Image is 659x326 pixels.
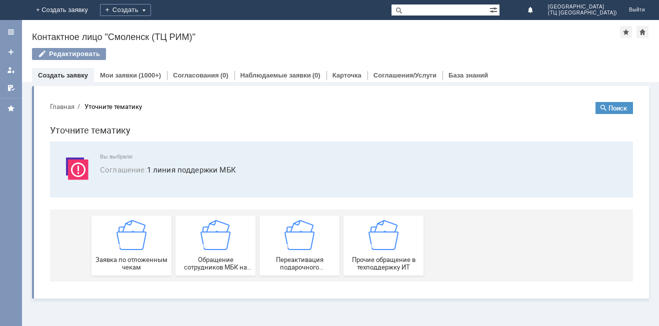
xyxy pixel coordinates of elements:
span: [GEOGRAPHIC_DATA] [548,4,617,10]
div: Контактное лицо "Смоленск (ТЦ РИМ)" [32,32,620,42]
button: Поиск [553,8,591,20]
img: getfafe0041f1c547558d014b707d1d9f05 [158,126,188,156]
div: (1000+) [138,71,161,79]
a: Мои согласования [3,80,19,96]
img: getfafe0041f1c547558d014b707d1d9f05 [326,126,356,156]
a: Прочие обращение в техподдержку ИТ [301,121,381,181]
span: Расширенный поиск [489,4,499,14]
a: База знаний [448,71,488,79]
a: Мои заявки [100,71,137,79]
div: Сделать домашней страницей [636,26,648,38]
button: Обращение сотрудников МБК на недоступность тех. поддержки [133,121,213,181]
span: 1 линия поддержки МБК [58,70,579,81]
a: Создать заявку [38,71,88,79]
a: Мои заявки [3,62,19,78]
a: Соглашения/Услуги [373,71,436,79]
span: Соглашение : [58,70,105,80]
img: getfafe0041f1c547558d014b707d1d9f05 [242,126,272,156]
h1: Уточните тематику [8,29,591,43]
img: svg%3E [20,59,50,89]
div: Уточните тематику [42,9,100,16]
button: Главная [8,8,32,17]
a: Переактивация подарочного сертификата [217,121,297,181]
div: (0) [220,71,228,79]
button: Заявка по отложенным чекам [49,121,129,181]
span: (ТЦ [GEOGRAPHIC_DATA]) [548,10,617,16]
div: (0) [312,71,320,79]
div: Добавить в избранное [620,26,632,38]
a: Согласования [173,71,219,79]
span: Вы выбрали: [58,59,579,66]
span: Переактивация подарочного сертификата [220,162,294,177]
a: Наблюдаемые заявки [240,71,311,79]
a: Создать заявку [3,44,19,60]
span: Прочие обращение в техподдержку ИТ [304,162,378,177]
a: Карточка [332,71,361,79]
span: Заявка по отложенным чекам [52,162,126,177]
img: getfafe0041f1c547558d014b707d1d9f05 [74,126,104,156]
div: Создать [100,4,151,16]
span: Обращение сотрудников МБК на недоступность тех. поддержки [136,162,210,177]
